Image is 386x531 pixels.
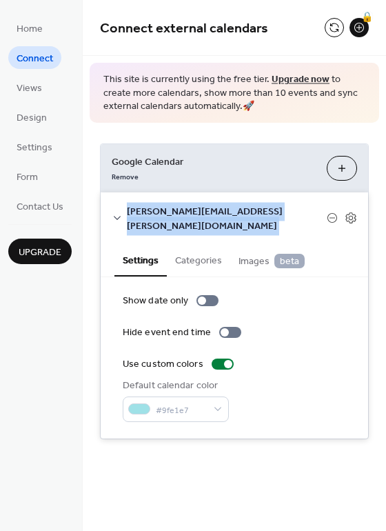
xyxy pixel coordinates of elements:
a: Settings [8,135,61,158]
a: Contact Us [8,194,72,217]
span: [PERSON_NAME][EMAIL_ADDRESS][PERSON_NAME][DOMAIN_NAME] [127,204,327,233]
span: Images [238,254,305,269]
a: Views [8,76,50,99]
span: Form [17,170,38,185]
span: Design [17,111,47,126]
button: Images beta [230,243,313,276]
a: Upgrade now [272,70,329,89]
a: Design [8,106,55,128]
div: Hide event end time [123,325,211,340]
span: Connect external calendars [100,15,268,42]
span: Upgrade [19,246,61,260]
button: Categories [167,243,230,275]
button: Settings [114,243,167,277]
span: beta [274,254,305,268]
span: Home [17,22,43,37]
span: This site is currently using the free tier. to create more calendars, show more than 10 events an... [103,73,365,114]
span: #9fe1e7 [156,403,207,417]
div: Use custom colors [123,357,203,372]
a: Home [8,17,51,39]
span: Settings [17,141,52,155]
span: Connect [17,52,53,66]
span: Contact Us [17,200,63,214]
a: Connect [8,46,61,69]
span: Remove [112,172,139,181]
div: Show date only [123,294,188,308]
span: Google Calendar [112,154,316,169]
button: Upgrade [8,239,72,264]
a: Form [8,165,46,188]
span: Views [17,81,42,96]
div: Default calendar color [123,379,226,393]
